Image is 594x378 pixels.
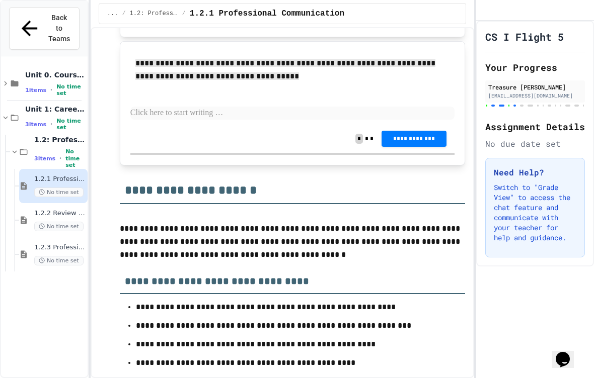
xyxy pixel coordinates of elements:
span: / [182,10,186,18]
span: • [50,120,52,128]
h3: Need Help? [494,166,576,178]
span: No time set [56,83,86,97]
div: No due date set [485,138,585,150]
p: Switch to "Grade View" to access the chat feature and communicate with your teacher for help and ... [494,182,576,243]
span: No time set [65,148,86,168]
button: Back to Teams [9,7,80,50]
span: 1.2.3 Professional Communication Challenge [34,243,86,252]
span: 1.2.1 Professional Communication [34,175,86,183]
span: 3 items [34,155,55,162]
div: [EMAIL_ADDRESS][DOMAIN_NAME] [488,92,582,100]
span: 1 items [25,87,46,93]
h2: Your Progress [485,60,585,74]
span: / [122,10,125,18]
span: No time set [34,256,84,265]
span: Unit 1: Careers & Professionalism [25,105,86,114]
span: 1.2: Professional Communication [130,10,178,18]
span: Back to Teams [47,13,71,44]
span: Unit 0. Course Syllabus [25,70,86,79]
span: 1.2: Professional Communication [34,135,86,144]
h2: Assignment Details [485,120,585,134]
span: 1.2.2 Review - Professional Communication [34,209,86,218]
span: • [59,154,61,162]
span: No time set [56,118,86,131]
iframe: chat widget [552,338,584,368]
span: 1.2.1 Professional Communication [190,8,344,20]
span: No time set [34,187,84,197]
span: 3 items [25,121,46,128]
span: ... [107,10,118,18]
div: Treasure [PERSON_NAME] [488,82,582,91]
h1: CS I Flight 5 [485,30,564,44]
span: • [50,86,52,94]
span: No time set [34,222,84,231]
